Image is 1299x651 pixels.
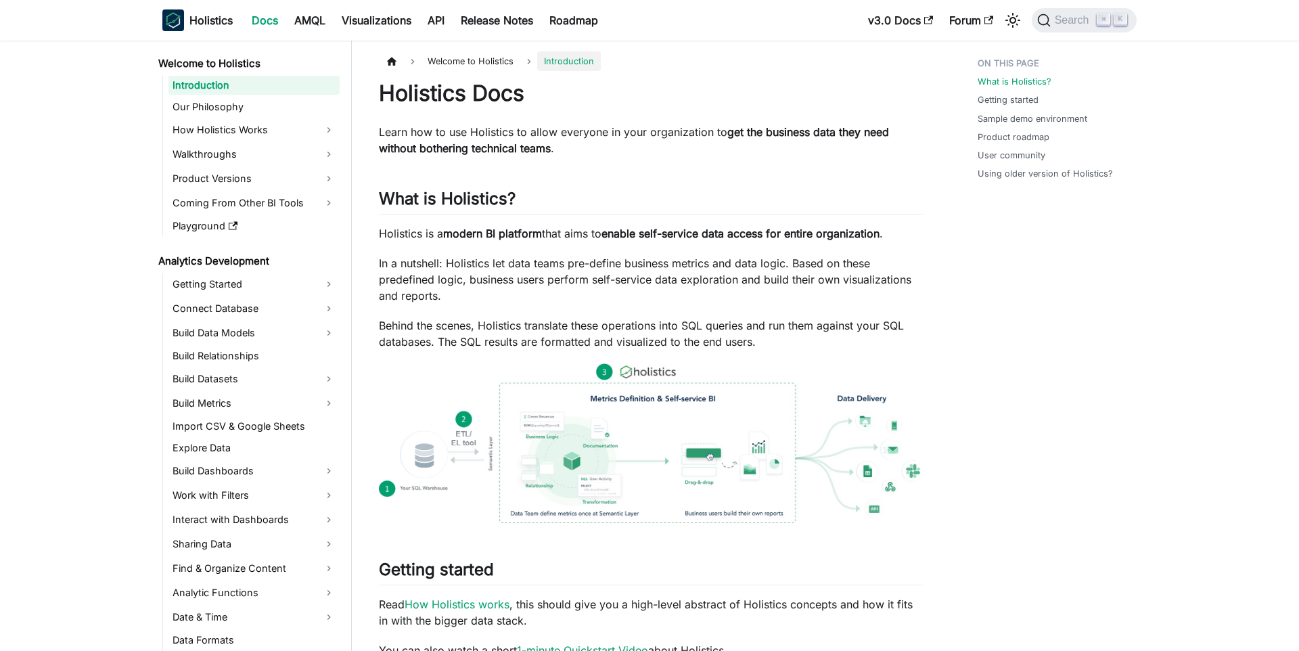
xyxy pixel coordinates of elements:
[244,9,286,31] a: Docs
[978,75,1051,88] a: What is Holistics?
[443,227,542,240] strong: modern BI platform
[168,533,340,555] a: Sharing Data
[379,363,924,523] img: How Holistics fits in your Data Stack
[168,606,340,628] a: Date & Time
[978,131,1049,143] a: Product roadmap
[379,317,924,350] p: Behind the scenes, Holistics translate these operations into SQL queries and run them against you...
[189,12,233,28] b: Holistics
[168,217,340,235] a: Playground
[405,598,509,611] a: How Holistics works
[168,582,340,604] a: Analytic Functions
[1032,8,1137,32] button: Search (Command+K)
[168,168,340,189] a: Product Versions
[168,392,340,414] a: Build Metrics
[168,322,340,344] a: Build Data Models
[379,225,924,242] p: Holistics is a that aims to .
[379,124,924,156] p: Learn how to use Holistics to allow everyone in your organization to .
[168,485,340,506] a: Work with Filters
[154,252,340,271] a: Analytics Development
[421,51,520,71] span: Welcome to Holistics
[978,167,1113,180] a: Using older version of Holistics?
[162,9,233,31] a: HolisticsHolistics
[1051,14,1097,26] span: Search
[1097,14,1110,26] kbd: ⌘
[162,9,184,31] img: Holistics
[379,255,924,304] p: In a nutshell: Holistics let data teams pre-define business metrics and data logic. Based on thes...
[1002,9,1024,31] button: Switch between dark and light mode (currently light mode)
[168,192,340,214] a: Coming From Other BI Tools
[168,460,340,482] a: Build Dashboards
[149,41,352,651] nav: Docs sidebar
[168,558,340,579] a: Find & Organize Content
[379,51,405,71] a: Home page
[379,596,924,629] p: Read , this should give you a high-level abstract of Holistics concepts and how it fits in with t...
[453,9,541,31] a: Release Notes
[978,112,1087,125] a: Sample demo environment
[168,439,340,457] a: Explore Data
[154,54,340,73] a: Welcome to Holistics
[601,227,880,240] strong: enable self-service data access for entire organization
[168,631,340,650] a: Data Formats
[168,298,340,319] a: Connect Database
[941,9,1001,31] a: Forum
[537,51,601,71] span: Introduction
[541,9,606,31] a: Roadmap
[168,97,340,116] a: Our Philosophy
[419,9,453,31] a: API
[168,76,340,95] a: Introduction
[379,80,924,107] h1: Holistics Docs
[379,560,924,585] h2: Getting started
[978,93,1039,106] a: Getting started
[286,9,334,31] a: AMQL
[168,143,340,165] a: Walkthroughs
[379,189,924,215] h2: What is Holistics?
[379,51,924,71] nav: Breadcrumbs
[168,119,340,141] a: How Holistics Works
[168,417,340,436] a: Import CSV & Google Sheets
[168,273,340,295] a: Getting Started
[860,9,941,31] a: v3.0 Docs
[168,509,340,531] a: Interact with Dashboards
[168,368,340,390] a: Build Datasets
[334,9,419,31] a: Visualizations
[1114,14,1127,26] kbd: K
[168,346,340,365] a: Build Relationships
[978,149,1045,162] a: User community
